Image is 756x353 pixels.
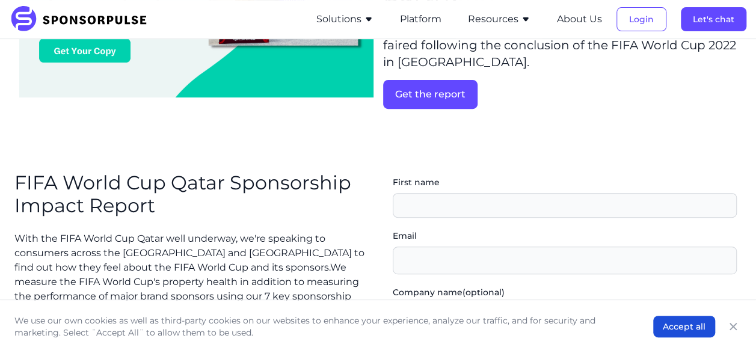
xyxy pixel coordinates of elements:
label: Email [393,230,737,242]
a: Login [616,14,666,25]
a: Let's chat [681,14,746,25]
label: Company name (optional) [393,286,737,298]
button: Login [616,7,666,31]
button: About Us [557,12,602,26]
a: Platform [400,14,441,25]
iframe: Chat Widget [696,295,756,353]
div: チャットウィジェット [696,295,756,353]
a: Get the report [383,80,737,109]
img: SponsorPulse [10,6,156,32]
button: Platform [400,12,441,26]
button: Solutions [316,12,373,26]
button: Accept all [653,316,715,337]
p: We use our own cookies as well as third-party cookies on our websites to enhance your experience,... [14,315,629,339]
button: Let's chat [681,7,746,31]
button: Resources [468,12,530,26]
a: About Us [557,14,602,25]
p: Sign-up for first access and find out how brand sponsors faired following the conclusion of the F... [383,20,737,70]
h2: FIFA World Cup Qatar Sponsorship Impact Report [14,171,369,218]
button: Get the report [383,80,478,109]
label: First name [393,176,737,188]
p: With the FIFA World Cup Qatar well underway, we're speaking to consumers across the [GEOGRAPHIC_D... [14,232,369,318]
